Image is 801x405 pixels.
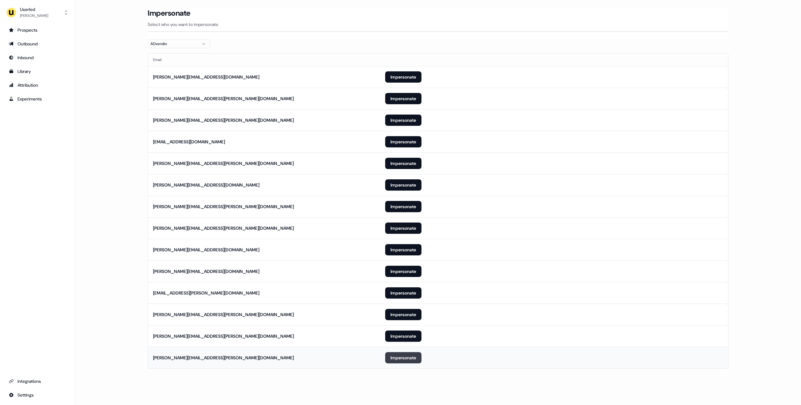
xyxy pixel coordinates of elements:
div: [PERSON_NAME][EMAIL_ADDRESS][PERSON_NAME][DOMAIN_NAME] [153,117,294,123]
p: Select who you want to impersonate [148,21,728,28]
div: Integrations [9,378,66,384]
button: Impersonate [385,309,421,320]
a: Go to templates [5,66,70,76]
div: [PERSON_NAME][EMAIL_ADDRESS][PERSON_NAME][DOMAIN_NAME] [153,203,294,210]
div: [PERSON_NAME][EMAIL_ADDRESS][DOMAIN_NAME] [153,74,259,80]
button: Impersonate [385,71,421,83]
a: Go to integrations [5,376,70,386]
div: [PERSON_NAME][EMAIL_ADDRESS][PERSON_NAME][DOMAIN_NAME] [153,355,294,361]
div: [PERSON_NAME][EMAIL_ADDRESS][PERSON_NAME][DOMAIN_NAME] [153,333,294,339]
div: [EMAIL_ADDRESS][PERSON_NAME][DOMAIN_NAME] [153,290,259,296]
div: Library [9,68,66,74]
div: [PERSON_NAME][EMAIL_ADDRESS][PERSON_NAME][DOMAIN_NAME] [153,160,294,167]
button: Impersonate [385,331,421,342]
div: Outbound [9,41,66,47]
button: Userled[PERSON_NAME] [5,5,70,20]
div: Experiments [9,96,66,102]
div: ADvendio [151,41,197,47]
a: Go to Inbound [5,53,70,63]
div: [PERSON_NAME][EMAIL_ADDRESS][DOMAIN_NAME] [153,247,259,253]
a: Go to integrations [5,390,70,400]
button: Impersonate [385,158,421,169]
div: [PERSON_NAME][EMAIL_ADDRESS][PERSON_NAME][DOMAIN_NAME] [153,225,294,231]
button: Impersonate [385,287,421,299]
button: Impersonate [385,179,421,191]
button: Impersonate [385,244,421,255]
div: Inbound [9,54,66,61]
a: Go to attribution [5,80,70,90]
button: Impersonate [385,115,421,126]
th: Email [148,54,380,66]
a: Go to prospects [5,25,70,35]
div: Attribution [9,82,66,88]
div: Settings [9,392,66,398]
div: Userled [20,6,48,13]
div: [PERSON_NAME][EMAIL_ADDRESS][DOMAIN_NAME] [153,268,259,274]
div: [PERSON_NAME][EMAIL_ADDRESS][PERSON_NAME][DOMAIN_NAME] [153,95,294,102]
button: Impersonate [385,352,421,363]
button: Impersonate [385,266,421,277]
div: [PERSON_NAME][EMAIL_ADDRESS][PERSON_NAME][DOMAIN_NAME] [153,311,294,318]
button: Impersonate [385,136,421,147]
div: [PERSON_NAME] [20,13,48,19]
button: Impersonate [385,201,421,212]
a: Go to experiments [5,94,70,104]
div: [PERSON_NAME][EMAIL_ADDRESS][DOMAIN_NAME] [153,182,259,188]
button: Impersonate [385,93,421,104]
h3: Impersonate [148,8,191,18]
a: Go to outbound experience [5,39,70,49]
div: Prospects [9,27,66,33]
button: Impersonate [385,223,421,234]
div: [EMAIL_ADDRESS][DOMAIN_NAME] [153,139,225,145]
button: ADvendio [148,39,210,48]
